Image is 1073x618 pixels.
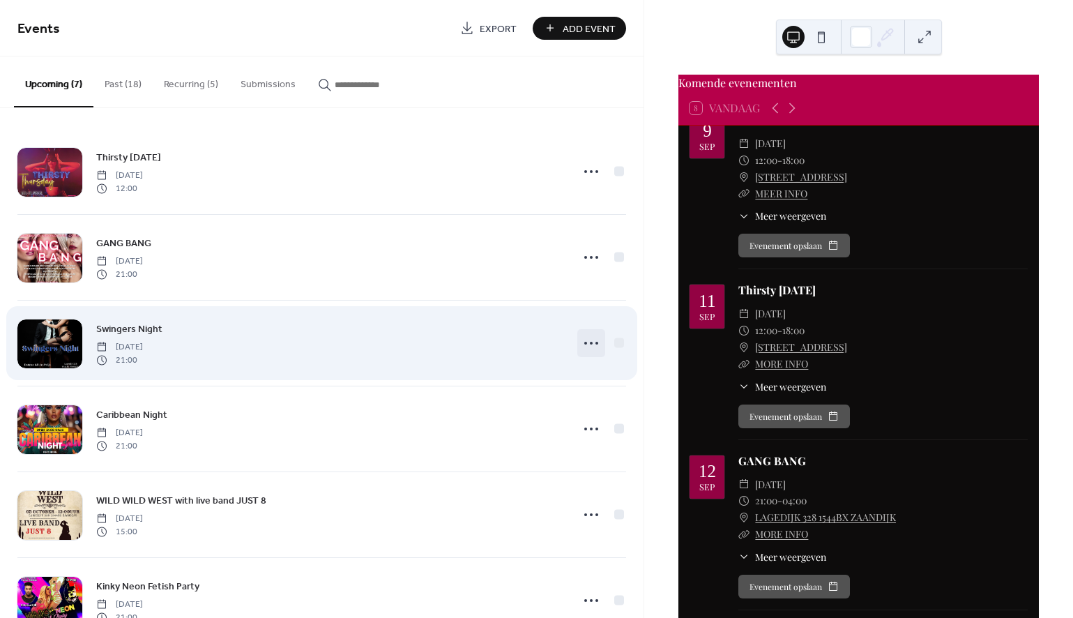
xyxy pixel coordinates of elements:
[96,169,143,182] span: [DATE]
[777,322,782,339] span: -
[738,152,749,169] div: ​
[699,483,715,492] div: sep
[96,494,266,508] span: WILD WILD WEST with live band JUST 8
[738,476,749,493] div: ​
[703,122,712,140] div: 9
[738,379,749,394] div: ​
[755,476,786,493] span: [DATE]
[738,169,749,186] div: ​
[755,152,777,169] span: 12:00
[533,17,626,40] button: Add Event
[738,379,826,394] button: ​Meer weergeven
[96,255,143,268] span: [DATE]
[738,405,850,428] button: Evenement opslaan
[755,322,777,339] span: 12:00
[96,525,143,538] span: 15:00
[96,580,199,594] span: Kinky Neon Fetish Party
[755,492,777,509] span: 21:00
[96,513,143,525] span: [DATE]
[699,142,715,151] div: sep
[738,135,749,152] div: ​
[738,282,816,297] a: Thirsty [DATE]
[738,209,826,223] button: ​Meer weergeven
[96,578,199,594] a: Kinky Neon Fetish Party
[777,152,782,169] span: -
[738,209,749,223] div: ​
[755,357,808,370] a: MORE INFO
[699,462,716,480] div: 12
[480,22,517,36] span: Export
[96,268,143,280] span: 21:00
[96,427,143,439] span: [DATE]
[755,379,826,394] span: Meer weergeven
[755,339,847,356] a: [STREET_ADDRESS]
[96,182,143,195] span: 12:00
[738,526,749,543] div: ​
[738,339,749,356] div: ​
[563,22,616,36] span: Add Event
[96,322,162,337] span: Swingers Night
[738,492,749,509] div: ​
[755,169,847,186] a: [STREET_ADDRESS]
[229,56,307,106] button: Submissions
[738,453,806,468] a: GANG BANG
[738,186,749,202] div: ​
[738,550,749,564] div: ​
[17,15,60,43] span: Events
[755,306,786,322] span: [DATE]
[96,321,162,337] a: Swingers Night
[96,149,161,165] a: Thirsty [DATE]
[678,75,1039,91] div: Komende evenementen
[755,527,808,541] a: MORE INFO
[738,356,749,372] div: ​
[738,234,850,257] button: Evenement opslaan
[96,341,143,354] span: [DATE]
[96,235,151,251] a: GANG BANG
[96,408,167,423] span: Caribbean Night
[755,550,826,564] span: Meer weergeven
[738,509,749,526] div: ​
[699,312,715,322] div: sep
[96,598,143,611] span: [DATE]
[153,56,229,106] button: Recurring (5)
[755,509,896,526] a: LAGEDIJK 328 1544BX ZAANDIJK
[96,439,143,452] span: 21:00
[96,492,266,508] a: WILD WILD WEST with live band JUST 8
[755,187,807,200] a: MEER INFO
[782,152,805,169] span: 18:00
[777,492,782,509] span: -
[96,407,167,423] a: Caribbean Night
[782,492,807,509] span: 04:00
[738,550,826,564] button: ​Meer weergeven
[755,135,786,152] span: [DATE]
[755,209,826,223] span: Meer weergeven
[96,236,151,251] span: GANG BANG
[96,354,143,366] span: 21:00
[738,322,749,339] div: ​
[699,292,715,310] div: 11
[93,56,153,106] button: Past (18)
[738,575,850,598] button: Evenement opslaan
[450,17,527,40] a: Export
[782,322,805,339] span: 18:00
[738,306,749,322] div: ​
[14,56,93,107] button: Upcoming (7)
[96,151,161,165] span: Thirsty [DATE]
